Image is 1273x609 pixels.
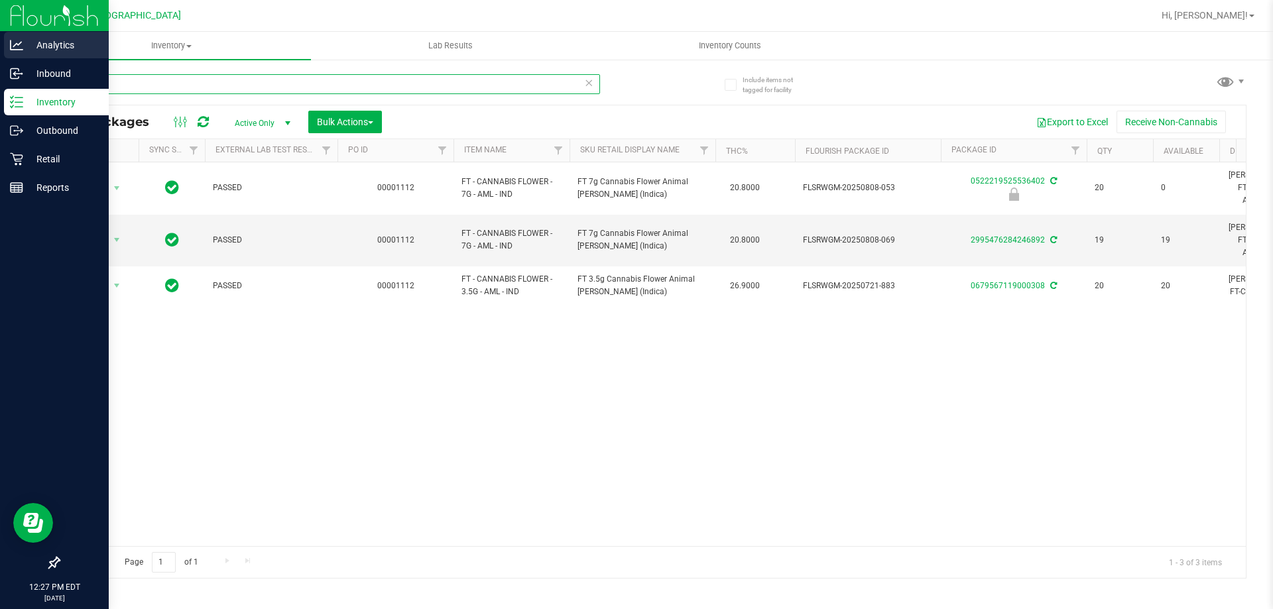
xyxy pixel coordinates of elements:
span: Clear [584,74,593,91]
span: FT 7g Cannabis Flower Animal [PERSON_NAME] (Indica) [577,176,707,201]
span: PASSED [213,234,330,247]
inline-svg: Inventory [10,95,23,109]
a: Inventory Counts [590,32,869,60]
a: THC% [726,146,748,156]
button: Bulk Actions [308,111,382,133]
span: select [109,231,125,249]
span: 20 [1095,280,1145,292]
span: Bulk Actions [317,117,373,127]
span: 20 [1161,280,1211,292]
a: Filter [1065,139,1087,162]
a: PO ID [348,145,368,154]
a: Filter [548,139,570,162]
span: In Sync [165,276,179,295]
span: Sync from Compliance System [1048,235,1057,245]
span: FT - CANNABIS FLOWER - 7G - AML - IND [461,227,562,252]
button: Receive Non-Cannabis [1117,111,1226,133]
span: 0 [1161,182,1211,194]
input: Search Package ID, Item Name, SKU, Lot or Part Number... [58,74,600,94]
span: Page of 1 [113,552,209,573]
span: Inventory Counts [681,40,779,52]
a: Flourish Package ID [806,146,889,156]
span: select [109,276,125,295]
span: FLSRWGM-20250808-069 [803,234,933,247]
a: Filter [432,139,454,162]
p: Inbound [23,66,103,82]
a: Available [1164,146,1203,156]
span: In Sync [165,178,179,197]
span: All Packages [69,115,162,129]
inline-svg: Retail [10,152,23,166]
a: 0679567119000308 [971,281,1045,290]
p: Retail [23,151,103,167]
span: [GEOGRAPHIC_DATA] [90,10,181,21]
span: FLSRWGM-20250721-883 [803,280,933,292]
inline-svg: Inbound [10,67,23,80]
span: 20.8000 [723,231,766,250]
a: Lab Results [311,32,590,60]
a: Package ID [951,145,997,154]
a: 0522219525536402 [971,176,1045,186]
span: 26.9000 [723,276,766,296]
inline-svg: Outbound [10,124,23,137]
span: 1 - 3 of 3 items [1158,552,1233,572]
span: Inventory [32,40,311,52]
span: FT 7g Cannabis Flower Animal [PERSON_NAME] (Indica) [577,227,707,252]
a: 00001112 [377,235,414,245]
a: Qty [1097,146,1112,156]
inline-svg: Reports [10,181,23,194]
span: FT - CANNABIS FLOWER - 7G - AML - IND [461,176,562,201]
a: Filter [183,139,205,162]
span: FT - CANNABIS FLOWER - 3.5G - AML - IND [461,273,562,298]
span: FLSRWGM-20250808-053 [803,182,933,194]
span: PASSED [213,280,330,292]
span: Sync from Compliance System [1048,281,1057,290]
input: 1 [152,552,176,573]
p: Analytics [23,37,103,53]
a: Filter [316,139,337,162]
span: 20.8000 [723,178,766,197]
div: Launch Hold [939,188,1089,201]
a: External Lab Test Result [215,145,320,154]
span: Lab Results [410,40,491,52]
p: [DATE] [6,593,103,603]
button: Export to Excel [1028,111,1117,133]
p: Reports [23,180,103,195]
iframe: Resource center [13,503,53,543]
span: 19 [1161,234,1211,247]
a: Item Name [464,145,507,154]
span: Sync from Compliance System [1048,176,1057,186]
a: 2995476284246892 [971,235,1045,245]
span: FT 3.5g Cannabis Flower Animal [PERSON_NAME] (Indica) [577,273,707,298]
span: Include items not tagged for facility [743,75,809,95]
span: 19 [1095,234,1145,247]
a: Sync Status [149,145,200,154]
span: Hi, [PERSON_NAME]! [1162,10,1248,21]
p: Inventory [23,94,103,110]
a: Filter [694,139,715,162]
inline-svg: Analytics [10,38,23,52]
a: 00001112 [377,183,414,192]
span: In Sync [165,231,179,249]
a: Sku Retail Display Name [580,145,680,154]
span: PASSED [213,182,330,194]
a: Inventory [32,32,311,60]
span: 20 [1095,182,1145,194]
a: 00001112 [377,281,414,290]
p: 12:27 PM EDT [6,581,103,593]
span: select [109,179,125,197]
p: Outbound [23,123,103,138]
